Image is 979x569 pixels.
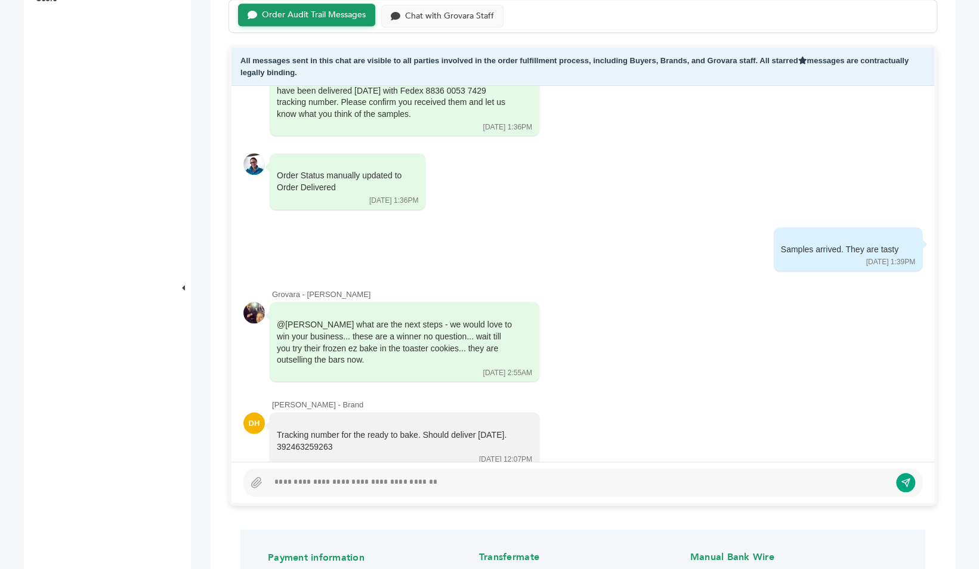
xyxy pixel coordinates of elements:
[262,10,366,20] div: Order Audit Trail Messages
[483,122,532,132] div: [DATE] 1:36PM
[277,318,515,365] div: @[PERSON_NAME] what are the next steps - we would love to win your business... these are a winner...
[272,289,922,299] div: Grovara - [PERSON_NAME]
[277,429,515,452] div: Tracking number for the ready to bake. Should deliver [DATE]. 392463259263
[369,196,418,206] div: [DATE] 1:36PM
[277,73,515,120] div: Hello [PERSON_NAME] team. These Whoa Dough samples have been delivered [DATE] with Fedex 8836 005...
[272,399,922,410] div: [PERSON_NAME] - Brand
[405,11,494,21] div: Chat with Grovara Staff
[781,244,898,256] div: Samples arrived. They are tasty
[866,257,915,267] div: [DATE] 1:39PM
[277,170,402,193] div: Order Status manually updated to Order Delivered
[231,48,934,86] div: All messages sent in this chat are visible to all parties involved in the order fulfillment proce...
[479,454,532,464] div: [DATE] 12:07PM
[243,412,265,434] div: DH
[483,367,532,378] div: [DATE] 2:55AM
